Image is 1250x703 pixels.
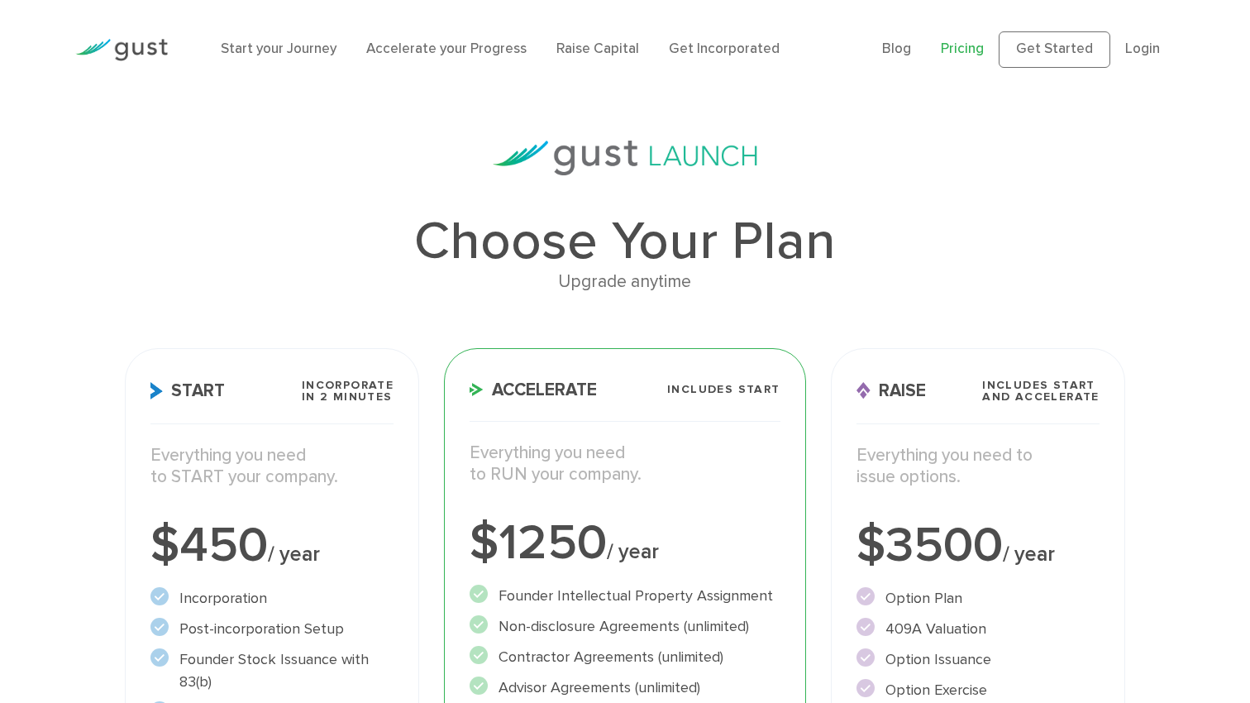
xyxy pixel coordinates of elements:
[470,677,780,699] li: Advisor Agreements (unlimited)
[150,618,394,640] li: Post-incorporation Setup
[856,679,1100,701] li: Option Exercise
[125,268,1125,296] div: Upgrade anytime
[470,646,780,668] li: Contractor Agreements (unlimited)
[856,521,1100,571] div: $3500
[470,381,597,399] span: Accelerate
[150,382,225,399] span: Start
[470,519,780,568] div: $1250
[302,380,394,403] span: Incorporate in 2 Minutes
[856,648,1100,671] li: Option Issuance
[856,618,1100,640] li: 409A Valuation
[221,41,336,57] a: Start your Journey
[470,442,780,486] p: Everything you need to RUN your company.
[856,382,926,399] span: Raise
[366,41,527,57] a: Accelerate your Progress
[150,382,163,399] img: Start Icon X2
[150,521,394,571] div: $450
[1003,542,1055,567] span: / year
[493,141,757,175] img: gust-launch-logos.svg
[150,648,394,693] li: Founder Stock Issuance with 83(b)
[150,587,394,610] li: Incorporation
[667,384,780,395] span: Includes START
[856,587,1100,610] li: Option Plan
[268,542,320,567] span: / year
[856,382,871,399] img: Raise Icon
[470,585,780,607] li: Founder Intellectual Property Assignment
[470,615,780,638] li: Non-disclosure Agreements (unlimited)
[856,445,1100,489] p: Everything you need to issue options.
[125,215,1125,268] h1: Choose Your Plan
[882,41,911,57] a: Blog
[75,39,168,61] img: Gust Logo
[556,41,639,57] a: Raise Capital
[150,445,394,489] p: Everything you need to START your company.
[941,41,984,57] a: Pricing
[669,41,780,57] a: Get Incorporated
[470,383,484,396] img: Accelerate Icon
[1125,41,1160,57] a: Login
[999,31,1110,68] a: Get Started
[607,539,659,564] span: / year
[982,380,1100,403] span: Includes START and ACCELERATE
